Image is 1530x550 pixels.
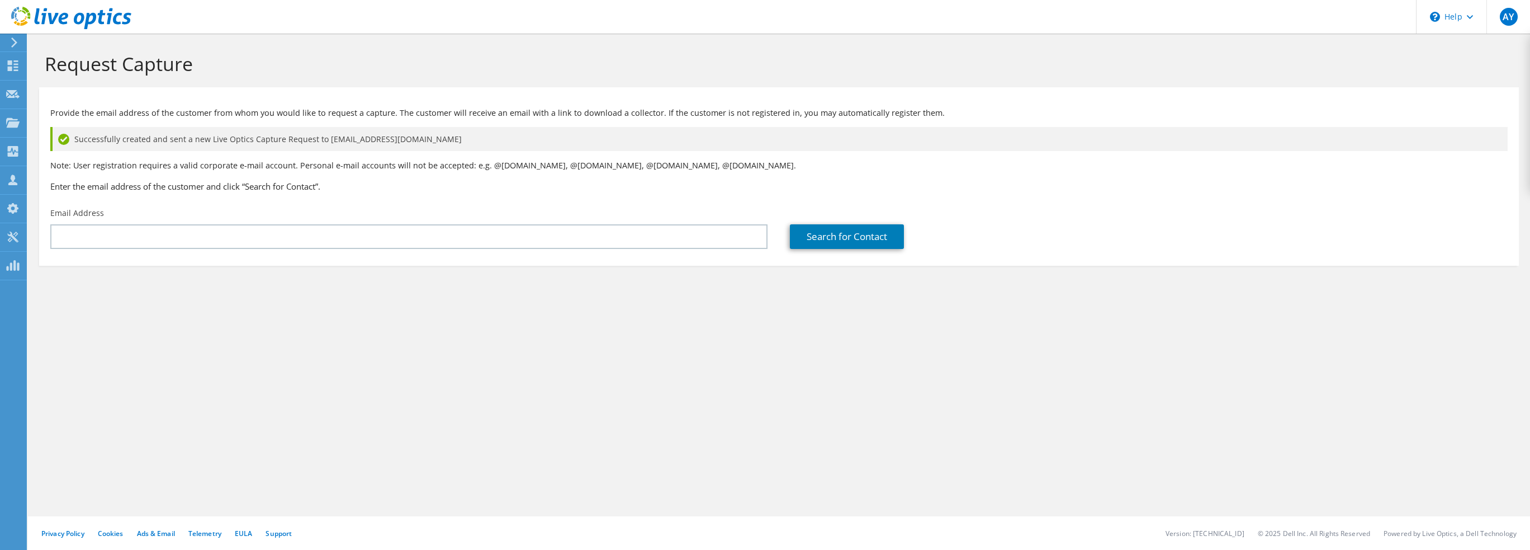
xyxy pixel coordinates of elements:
[50,107,1508,119] p: Provide the email address of the customer from whom you would like to request a capture. The cust...
[790,224,904,249] a: Search for Contact
[50,159,1508,172] p: Note: User registration requires a valid corporate e-mail account. Personal e-mail accounts will ...
[50,208,104,219] label: Email Address
[45,52,1508,76] h1: Request Capture
[137,529,175,538] a: Ads & Email
[1500,8,1518,26] span: AY
[41,529,84,538] a: Privacy Policy
[98,529,124,538] a: Cookies
[1258,529,1370,538] li: © 2025 Dell Inc. All Rights Reserved
[188,529,221,538] a: Telemetry
[235,529,252,538] a: EULA
[1166,529,1244,538] li: Version: [TECHNICAL_ID]
[74,133,462,145] span: Successfully created and sent a new Live Optics Capture Request to [EMAIL_ADDRESS][DOMAIN_NAME]
[50,180,1508,192] h3: Enter the email address of the customer and click “Search for Contact”.
[266,529,292,538] a: Support
[1384,529,1517,538] li: Powered by Live Optics, a Dell Technology
[1430,12,1440,22] svg: \n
